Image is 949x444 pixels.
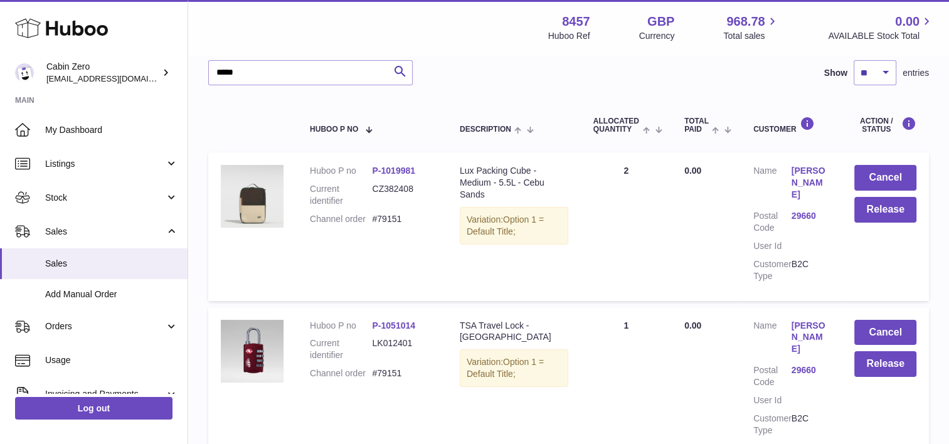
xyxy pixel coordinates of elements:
dt: Name [753,320,792,359]
div: Action / Status [854,117,916,134]
span: AVAILABLE Stock Total [828,30,934,42]
img: MIAMI_MAGENTA0001_e20a3c7a-df0d-419b-977b-6383afd7144e.webp [221,320,284,383]
a: 29660 [792,210,830,222]
img: internalAdmin-8457@internal.huboo.com [15,63,34,82]
span: 0.00 [684,320,701,330]
dt: User Id [753,394,792,406]
button: Cancel [854,320,916,346]
dt: Channel order [310,367,372,379]
dt: Postal Code [753,364,792,388]
span: Description [460,125,511,134]
dt: Customer Type [753,258,792,282]
div: Variation: [460,349,568,387]
td: 2 [581,152,672,300]
span: Option 1 = Default Title; [467,214,544,236]
dt: Name [753,165,792,204]
dd: #79151 [372,213,434,225]
dt: User Id [753,240,792,252]
a: 0.00 AVAILABLE Stock Total [828,13,934,42]
a: 29660 [792,364,830,376]
dt: Huboo P no [310,320,372,332]
span: [EMAIL_ADDRESS][DOMAIN_NAME] [46,73,184,83]
dt: Customer Type [753,413,792,436]
a: 968.78 Total sales [723,13,779,42]
img: LUX-SIZE-M-CEBU-SAND-FRONT.jpg [221,165,284,228]
span: Total paid [684,117,709,134]
button: Release [854,197,916,223]
a: Log out [15,397,172,420]
dt: Channel order [310,213,372,225]
span: Invoicing and Payments [45,388,165,400]
dt: Huboo P no [310,165,372,177]
strong: GBP [647,13,674,30]
span: 968.78 [726,13,765,30]
span: 0.00 [684,166,701,176]
span: Sales [45,258,178,270]
div: Huboo Ref [548,30,590,42]
span: Add Manual Order [45,288,178,300]
span: Listings [45,158,165,170]
dt: Current identifier [310,183,372,207]
span: Orders [45,320,165,332]
dt: Postal Code [753,210,792,234]
span: Option 1 = Default Title; [467,357,544,379]
span: Sales [45,226,165,238]
span: 0.00 [895,13,920,30]
strong: 8457 [562,13,590,30]
dd: B2C [792,413,830,436]
div: Cabin Zero [46,61,159,85]
span: Usage [45,354,178,366]
div: Customer [753,117,829,134]
span: Stock [45,192,165,204]
a: [PERSON_NAME] [792,320,830,356]
button: Cancel [854,165,916,191]
div: Lux Packing Cube - Medium - 5.5L - Cebu Sands [460,165,568,201]
a: P-1019981 [372,166,415,176]
span: ALLOCATED Quantity [593,117,640,134]
a: P-1051014 [372,320,415,330]
dd: B2C [792,258,830,282]
dd: #79151 [372,367,434,379]
button: Release [854,351,916,377]
span: entries [903,67,929,79]
dd: LK012401 [372,337,434,361]
dd: CZ382408 [372,183,434,207]
div: Variation: [460,207,568,245]
div: Currency [639,30,675,42]
dt: Current identifier [310,337,372,361]
span: Huboo P no [310,125,358,134]
span: My Dashboard [45,124,178,136]
label: Show [824,67,847,79]
a: [PERSON_NAME] [792,165,830,201]
span: Total sales [723,30,779,42]
div: TSA Travel Lock - [GEOGRAPHIC_DATA] [460,320,568,344]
